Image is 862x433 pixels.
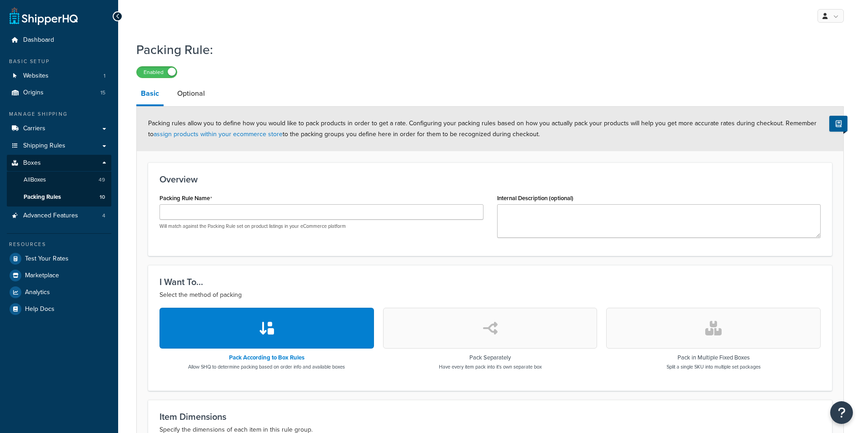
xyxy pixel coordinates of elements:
a: Marketplace [7,267,111,284]
h3: Pack Separately [439,354,542,361]
a: Basic [136,83,164,106]
div: Resources [7,241,111,248]
p: Split a single SKU into multiple set packages [667,363,761,370]
label: Packing Rule Name [159,195,212,202]
p: Select the method of packing [159,290,821,300]
a: Packing Rules10 [7,189,111,206]
div: Basic Setup [7,58,111,65]
a: Websites1 [7,68,111,84]
span: Carriers [23,125,45,133]
span: 1 [104,72,105,80]
span: Advanced Features [23,212,78,220]
p: Have every item pack into it's own separate box [439,363,542,370]
h3: Overview [159,174,821,184]
span: Websites [23,72,49,80]
span: 4 [102,212,105,220]
a: Origins15 [7,84,111,101]
a: AllBoxes49 [7,172,111,188]
h1: Packing Rule: [136,41,832,59]
span: 49 [99,176,105,184]
label: Enabled [137,67,177,78]
label: Internal Description (optional) [497,195,573,202]
span: Origins [23,89,44,97]
a: Carriers [7,120,111,137]
h3: Item Dimensions [159,412,821,422]
span: 15 [100,89,105,97]
span: Test Your Rates [25,255,69,263]
p: Will match against the Packing Rule set on product listings in your eCommerce platform [159,223,483,230]
span: Boxes [23,159,41,167]
a: Boxes [7,155,111,172]
a: Shipping Rules [7,138,111,154]
li: Packing Rules [7,189,111,206]
a: Test Your Rates [7,251,111,267]
span: Marketplace [25,272,59,280]
h3: Pack in Multiple Fixed Boxes [667,354,761,361]
a: Optional [173,83,209,104]
li: Advanced Features [7,207,111,224]
span: Packing rules allow you to define how you would like to pack products in order to get a rate. Con... [148,118,817,139]
div: Manage Shipping [7,110,111,118]
h3: I Want To... [159,277,821,287]
span: Dashboard [23,36,54,44]
span: Analytics [25,289,50,296]
p: Allow SHQ to determine packing based on order info and available boxes [188,363,345,370]
li: Boxes [7,155,111,207]
a: Help Docs [7,301,111,317]
button: Open Resource Center [830,401,853,424]
a: Dashboard [7,32,111,49]
span: All Boxes [24,176,46,184]
button: Show Help Docs [829,116,847,132]
h3: Pack According to Box Rules [188,354,345,361]
a: assign products within your ecommerce store [154,129,283,139]
li: Websites [7,68,111,84]
a: Analytics [7,284,111,300]
span: Help Docs [25,305,55,313]
a: Advanced Features4 [7,207,111,224]
span: Shipping Rules [23,142,65,150]
li: Origins [7,84,111,101]
span: Packing Rules [24,193,61,201]
span: 10 [100,193,105,201]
